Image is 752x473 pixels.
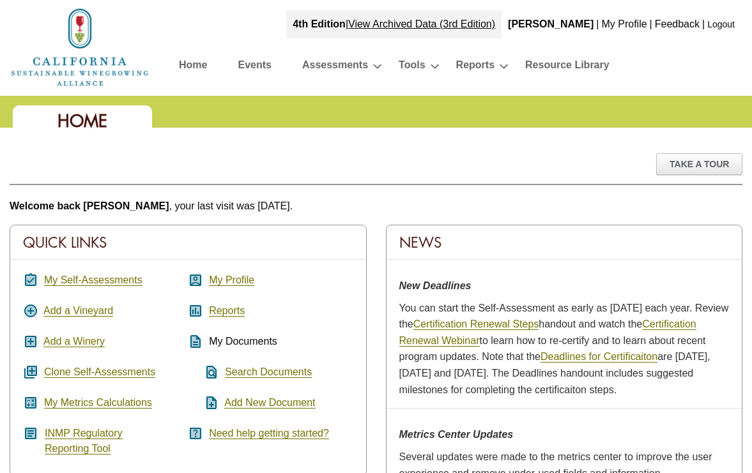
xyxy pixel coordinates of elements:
[601,19,647,29] a: My Profile
[23,303,38,319] i: add_circle
[293,19,346,29] strong: 4th Edition
[23,334,38,349] i: add_box
[58,110,107,132] span: Home
[456,56,495,79] a: Reports
[188,395,219,410] i: note_add
[399,56,425,79] a: Tools
[541,351,657,363] a: Deadlines for Certificaiton
[286,10,502,38] div: |
[43,305,113,317] a: Add a Vineyard
[209,336,277,347] span: My Documents
[399,280,472,291] strong: New Deadlines
[188,364,219,380] i: find_in_page
[348,19,495,29] a: View Archived Data (3rd Edition)
[209,428,329,439] a: Need help getting started?
[707,19,735,29] a: Logout
[655,19,700,29] a: Feedback
[302,56,368,79] a: Assessments
[238,56,271,79] a: Events
[10,41,150,52] a: Home
[10,6,150,88] img: logo_cswa2x.png
[44,397,152,409] a: My Metrics Calculations
[387,225,742,260] div: News
[23,273,38,288] i: assignment_turned_in
[413,319,539,330] a: Certification Renewal Steps
[525,56,610,79] a: Resource Library
[45,428,123,454] a: INMP RegulatoryReporting Tool
[10,225,366,260] div: Quick Links
[595,10,600,38] div: |
[701,10,706,38] div: |
[23,364,38,380] i: queue
[188,273,203,288] i: account_box
[399,429,514,440] strong: Metrics Center Updates
[648,10,654,38] div: |
[44,274,142,286] a: My Self-Assessments
[225,366,312,378] a: Search Documents
[23,426,38,441] i: article
[188,426,203,441] i: help_center
[10,198,742,214] p: , your last visit was [DATE].
[209,274,254,286] a: My Profile
[508,19,594,29] b: [PERSON_NAME]
[399,300,730,398] p: You can start the Self-Assessment as early as [DATE] each year. Review the handout and watch the ...
[209,305,245,317] a: Reports
[179,56,207,79] a: Home
[44,366,155,378] a: Clone Self-Assessments
[656,153,742,175] div: Take A Tour
[10,200,169,211] b: Welcome back [PERSON_NAME]
[43,336,105,347] a: Add a Winery
[224,397,315,409] a: Add New Document
[399,319,696,347] a: Certification Renewal Webinar
[23,395,38,410] i: calculate
[188,334,203,349] i: description
[188,303,203,319] i: assessment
